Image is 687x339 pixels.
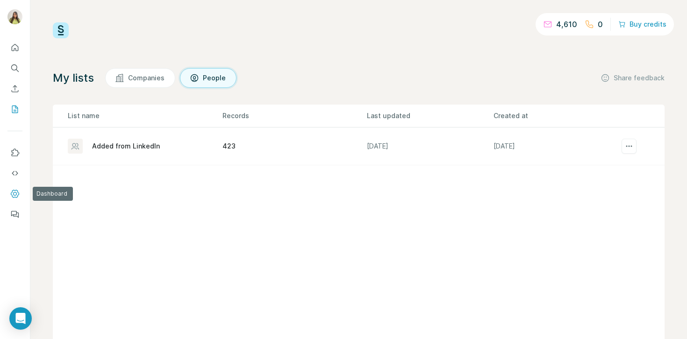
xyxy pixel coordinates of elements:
button: Search [7,60,22,77]
td: 423 [222,127,366,165]
button: Enrich CSV [7,80,22,97]
button: Dashboard [7,185,22,202]
p: 4,610 [556,19,577,30]
button: actions [622,139,637,154]
button: Feedback [7,206,22,223]
button: Use Surfe API [7,165,22,182]
p: List name [68,111,222,120]
img: Surfe Logo [53,22,69,38]
button: Buy credits [618,18,666,31]
p: Created at [494,111,619,120]
button: Share feedback [601,73,665,83]
button: Use Surfe on LinkedIn [7,144,22,161]
p: Records [222,111,366,120]
img: Avatar [7,9,22,24]
td: [DATE] [493,127,619,165]
button: Quick start [7,39,22,56]
p: 0 [598,19,603,30]
div: Open Intercom Messenger [9,307,32,330]
div: Added from LinkedIn [92,141,160,151]
span: Companies [128,73,165,83]
td: [DATE] [366,127,493,165]
h4: My lists [53,71,94,85]
p: Last updated [367,111,492,120]
span: People [203,73,227,83]
button: My lists [7,101,22,118]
